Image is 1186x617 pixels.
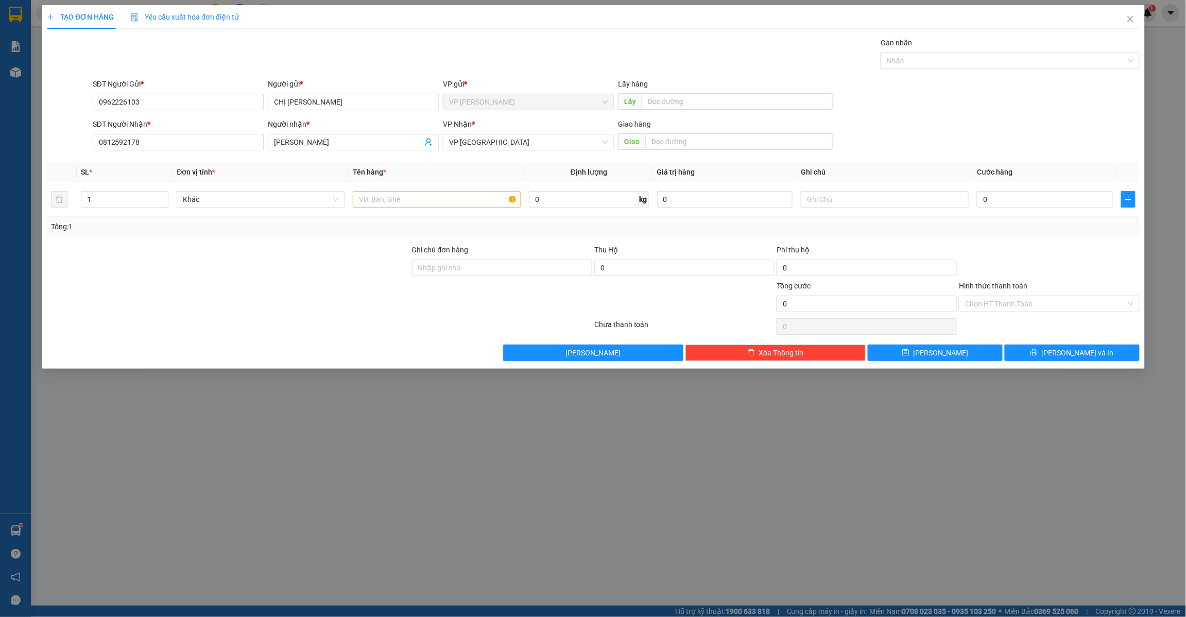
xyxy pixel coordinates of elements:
[593,319,776,337] div: Chưa thanh toán
[449,134,608,150] span: VP Sài Gòn
[411,246,468,254] label: Ghi chú đơn hàng
[130,13,239,21] span: Yêu cầu xuất hóa đơn điện tử
[868,345,1003,361] button: save[PERSON_NAME]
[92,78,263,90] div: SĐT Người Gửi
[443,78,614,90] div: VP gửi
[565,347,621,358] span: [PERSON_NAME]
[797,162,973,182] th: Ghi chú
[642,93,833,110] input: Dọc đường
[1121,195,1135,203] span: plus
[80,168,89,176] span: SL
[977,168,1012,176] span: Cước hàng
[51,191,67,208] button: delete
[1042,347,1114,358] span: [PERSON_NAME] và In
[47,13,114,21] span: TẠO ĐƠN HÀNG
[618,133,645,150] span: Giao
[638,191,648,208] span: kg
[618,93,642,110] span: Lấy
[657,168,695,176] span: Giá trị hàng
[353,168,386,176] span: Tên hàng
[594,246,618,254] span: Thu Hộ
[801,191,969,208] input: Ghi Chú
[1005,345,1140,361] button: printer[PERSON_NAME] và In
[618,120,651,128] span: Giao hàng
[759,347,803,358] span: Xóa Thông tin
[1126,15,1134,23] span: close
[47,13,54,21] span: plus
[449,94,608,110] span: VP Nam Dong
[183,192,338,207] span: Khác
[503,345,683,361] button: [PERSON_NAME]
[424,138,433,146] span: user-add
[747,349,754,357] span: delete
[881,39,912,47] label: Gán nhãn
[353,191,521,208] input: VD: Bàn, Ghế
[777,282,811,290] span: Tổng cước
[902,349,909,357] span: save
[570,168,607,176] span: Định lượng
[685,345,866,361] button: deleteXóa Thông tin
[1115,5,1144,34] button: Close
[92,118,263,130] div: SĐT Người Nhận
[1121,191,1135,208] button: plus
[443,120,472,128] span: VP Nhận
[267,78,438,90] div: Người gửi
[267,118,438,130] div: Người nhận
[959,282,1027,290] label: Hình thức thanh toán
[411,260,592,276] input: Ghi chú đơn hàng
[618,80,648,88] span: Lấy hàng
[645,133,833,150] input: Dọc đường
[51,221,458,232] div: Tổng: 1
[777,244,957,260] div: Phí thu hộ
[657,191,793,208] input: 0
[913,347,968,358] span: [PERSON_NAME]
[130,13,139,22] img: icon
[177,168,215,176] span: Đơn vị tính
[1030,349,1038,357] span: printer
